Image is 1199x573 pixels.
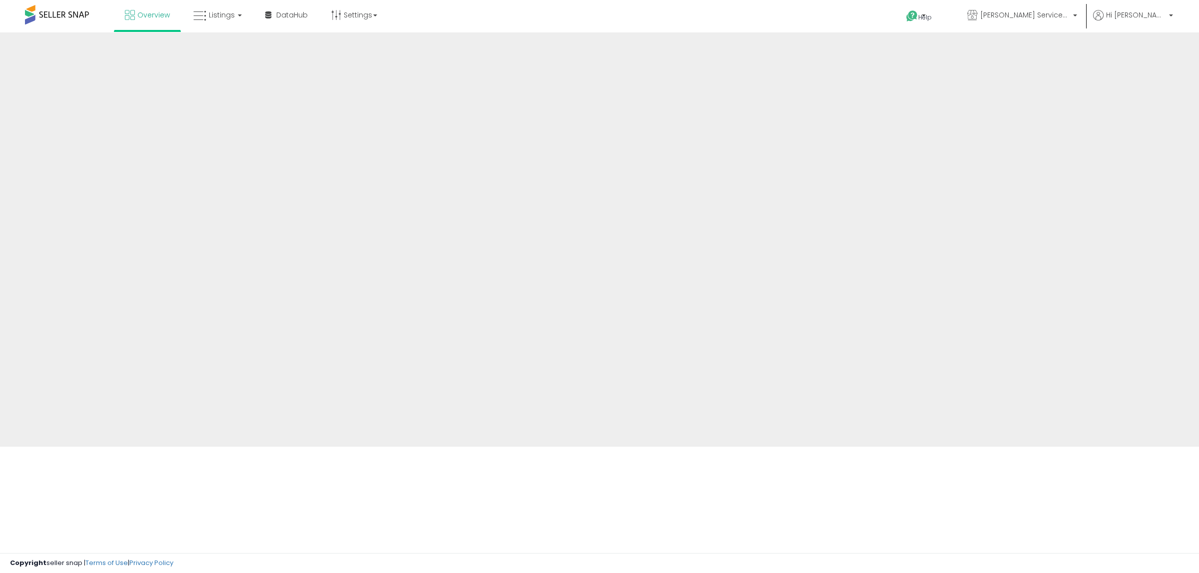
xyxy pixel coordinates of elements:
a: Hi [PERSON_NAME] [1093,10,1173,32]
span: DataHub [276,10,308,20]
a: Help [898,2,951,32]
span: [PERSON_NAME] Services LLC [980,10,1070,20]
span: Help [918,13,932,21]
span: Hi [PERSON_NAME] [1106,10,1166,20]
i: Get Help [906,10,918,22]
span: Overview [137,10,170,20]
span: Listings [209,10,235,20]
